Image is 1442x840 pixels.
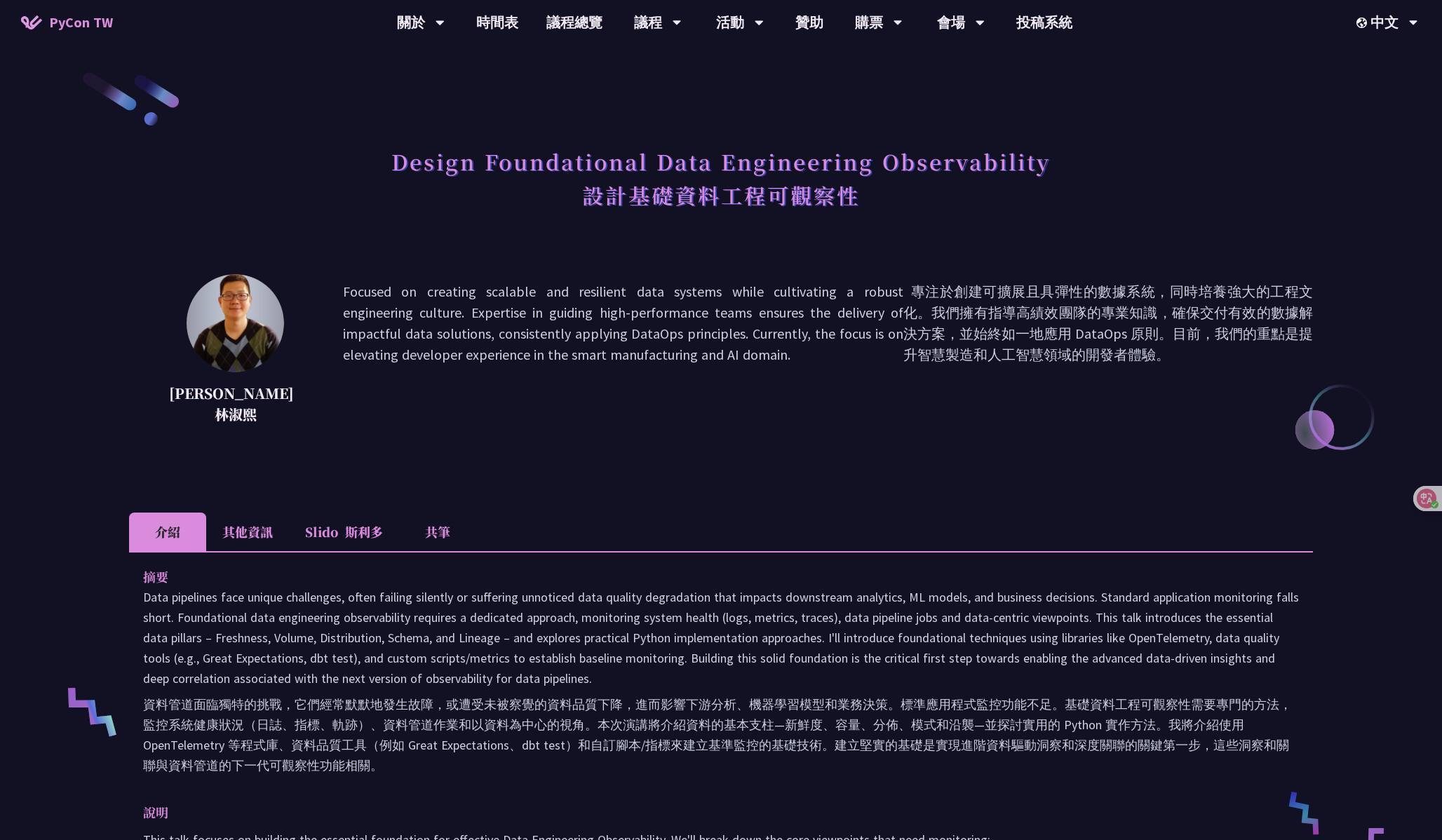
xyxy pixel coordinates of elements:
font: 林淑熙 [215,404,257,424]
p: [PERSON_NAME] [164,383,308,425]
li: 其他資訊 [206,513,289,551]
img: Shuhsi Lin [187,274,284,372]
p: 摘要 [143,567,1271,587]
font: 專注於創建可擴展且具彈性的數據系統，同時培養強大的工程文化。我們擁有指導高績效團隊的專業知識，確保交付有效的數據解決方案，並始終如一地應用 DataOps 原則。目前，我們的重點是提升智慧製造和... [903,283,1313,363]
li: 共筆 [399,513,476,551]
a: PyCon TW [7,5,127,40]
font: 設計基礎資料工程可觀察性 [582,179,860,210]
font: 斯利多 [345,522,383,541]
h1: Design Foundational Data Engineering Observability [391,140,1051,222]
li: 介紹 [129,513,206,551]
img: Locale Icon [1356,18,1370,28]
span: PyCon TW [49,12,113,33]
p: Data pipelines face unique challenges, often failing silently or suffering unnoticed data quality... [143,587,1299,781]
li: Slido [289,513,399,551]
font: 資料管道面臨獨特的挑戰，它們經常默默地發生故障，或遭受未被察覺的資料品質下降，進而影響下游分析、機器學習模型和業務決策。標準應用程式監控功能不足。基礎資料工程可觀察性需要專門的方法，監控系統健康... [143,696,1292,773]
p: 說明 [143,802,1271,822]
p: Focused on creating scalable and resilient data systems while cultivating a robust engineering cu... [343,281,1313,428]
img: Home icon of PyCon TW 2025 [21,15,42,29]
